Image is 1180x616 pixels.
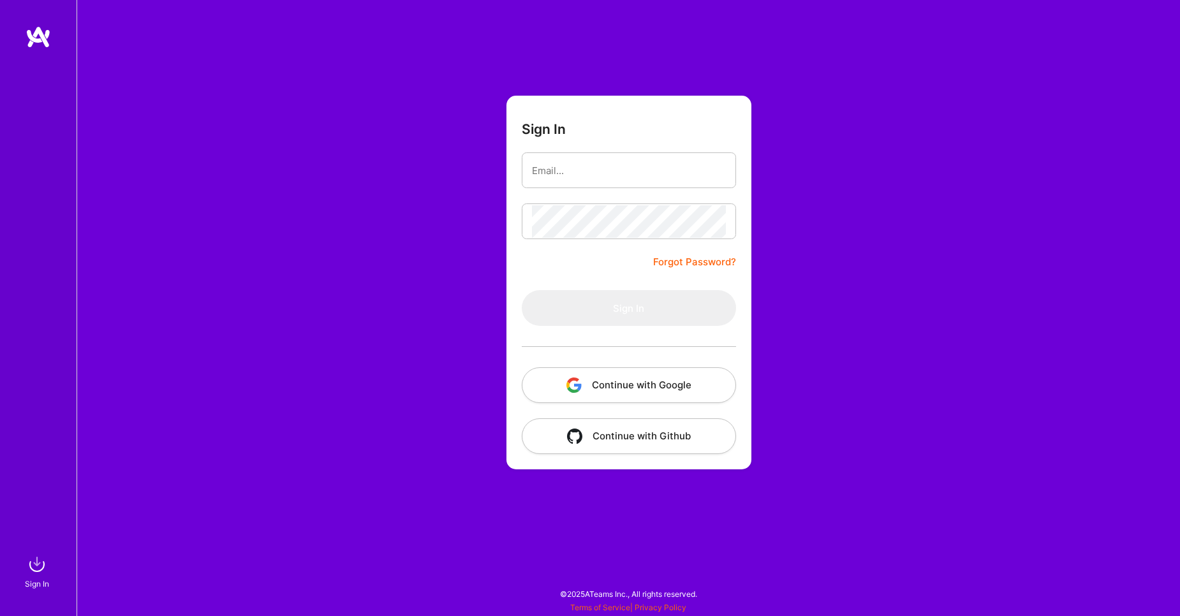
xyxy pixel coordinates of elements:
[635,603,686,612] a: Privacy Policy
[522,367,736,403] button: Continue with Google
[24,552,50,577] img: sign in
[567,429,582,444] img: icon
[570,603,686,612] span: |
[25,577,49,590] div: Sign In
[522,418,736,454] button: Continue with Github
[570,603,630,612] a: Terms of Service
[566,378,582,393] img: icon
[26,26,51,48] img: logo
[653,254,736,270] a: Forgot Password?
[27,552,50,590] a: sign inSign In
[522,121,566,137] h3: Sign In
[77,578,1180,610] div: © 2025 ATeams Inc., All rights reserved.
[532,154,726,187] input: Email...
[522,290,736,326] button: Sign In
